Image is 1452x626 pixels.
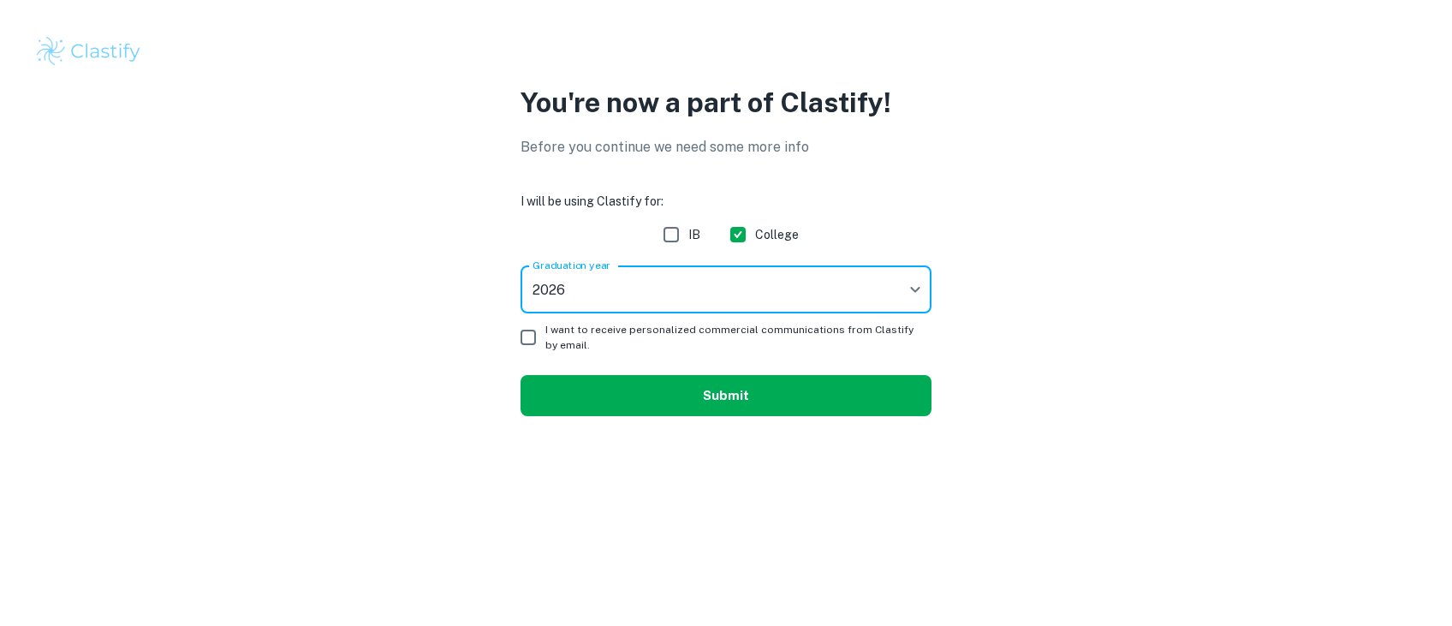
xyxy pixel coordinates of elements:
[688,225,700,244] span: IB
[521,265,931,313] div: 2026
[521,137,931,158] p: Before you continue we need some more info
[34,34,143,69] img: Clastify logo
[521,192,931,211] h6: I will be using Clastify for:
[34,34,1418,69] a: Clastify logo
[545,322,918,353] span: I want to receive personalized commercial communications from Clastify by email.
[521,375,931,416] button: Submit
[533,258,611,272] label: Graduation year
[521,82,931,123] p: You're now a part of Clastify!
[755,225,799,244] span: College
